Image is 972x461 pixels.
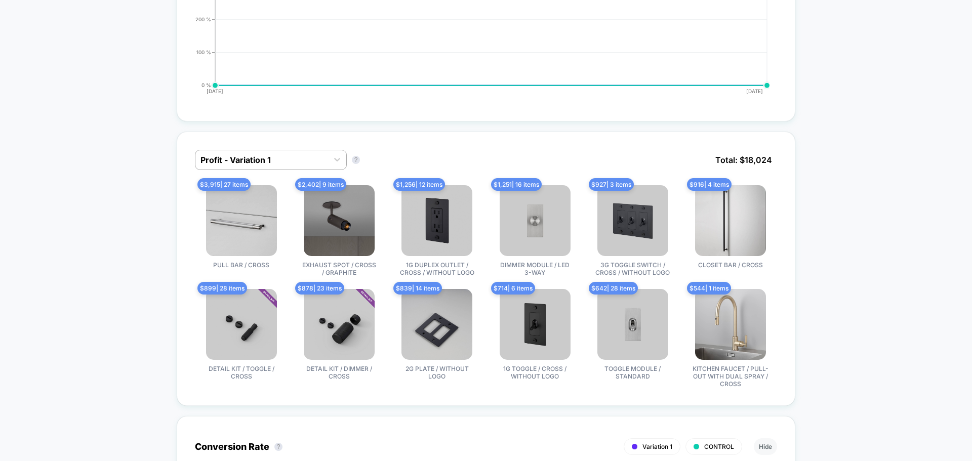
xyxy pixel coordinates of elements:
img: 1G DUPLEX OUTLET / CROSS / WITHOUT LOGO [401,185,472,256]
img: DETAIL KIT / DIMMER / CROSS [304,289,375,360]
span: 2G PLATE / WITHOUT LOGO [399,365,475,380]
span: CONTROL [704,443,734,450]
img: TOGGLE MODULE / STANDARD [597,289,668,360]
img: PULL BAR / CROSS [206,185,277,256]
span: 1G DUPLEX OUTLET / CROSS / WITHOUT LOGO [399,261,475,276]
img: KITCHEN FAUCET / PULL-OUT WITH DUAL SPRAY / CROSS [695,289,766,360]
button: Hide [754,438,777,455]
span: $ 1,251 | 16 items [491,178,542,191]
span: Total: $ 18,024 [710,150,777,170]
button: ? [274,443,282,451]
tspan: 200 % [195,16,211,22]
span: $ 544 | 1 items [687,282,731,295]
span: $ 714 | 6 items [491,282,535,295]
span: 1G TOGGLE / CROSS / WITHOUT LOGO [497,365,573,380]
img: DIMMER MODULE / LED 3-WAY [500,185,571,256]
span: DETAIL KIT / DIMMER / CROSS [301,365,377,380]
img: 2G PLATE / WITHOUT LOGO [401,289,472,360]
span: $ 642 | 28 items [589,282,638,295]
span: $ 839 | 14 items [393,282,442,295]
span: KITCHEN FAUCET / PULL-OUT WITH DUAL SPRAY / CROSS [693,365,768,388]
img: CLOSET BAR / CROSS [695,185,766,256]
img: DETAIL KIT / TOGGLE / CROSS [206,289,277,360]
span: PULL BAR / CROSS [213,261,269,269]
span: $ 1,256 | 12 items [393,178,445,191]
img: EXHAUST SPOT / CROSS / GRAPHITE [304,185,375,256]
span: DETAIL KIT / TOGGLE / CROSS [204,365,279,380]
span: $ 878 | 23 items [295,282,344,295]
span: $ 2,402 | 9 items [295,178,346,191]
span: 3G TOGGLE SWITCH / CROSS / WITHOUT LOGO [595,261,671,276]
span: $ 927 | 3 items [589,178,634,191]
span: CLOSET BAR / CROSS [698,261,763,269]
tspan: 100 % [196,49,211,55]
span: EXHAUST SPOT / CROSS / GRAPHITE [301,261,377,276]
tspan: [DATE] [747,88,763,94]
span: $ 916 | 4 items [687,178,732,191]
img: 1G TOGGLE / CROSS / WITHOUT LOGO [500,289,571,360]
span: TOGGLE MODULE / STANDARD [595,365,671,380]
span: Variation 1 [642,443,672,450]
button: ? [352,156,360,164]
img: 3G TOGGLE SWITCH / CROSS / WITHOUT LOGO [597,185,668,256]
span: DIMMER MODULE / LED 3-WAY [497,261,573,276]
